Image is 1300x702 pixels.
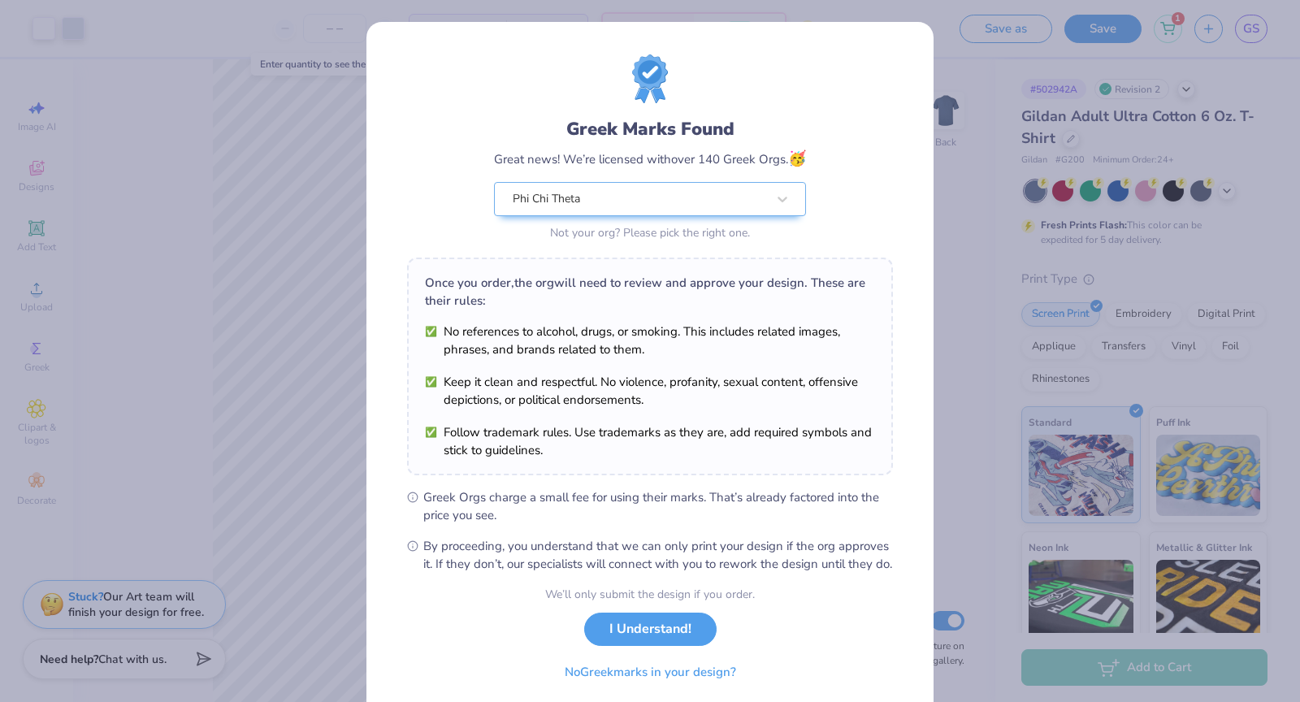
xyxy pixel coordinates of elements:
span: Greek Orgs charge a small fee for using their marks. That’s already factored into the price you see. [423,488,893,524]
img: license-marks-badge.png [632,54,668,103]
li: No references to alcohol, drugs, or smoking. This includes related images, phrases, and brands re... [425,323,875,358]
div: Not your org? Please pick the right one. [494,224,806,241]
div: Great news! We’re licensed with over 140 Greek Orgs. [494,148,806,170]
li: Keep it clean and respectful. No violence, profanity, sexual content, offensive depictions, or po... [425,373,875,409]
div: Once you order, the org will need to review and approve your design. These are their rules: [425,274,875,310]
div: We’ll only submit the design if you order. [545,586,755,603]
span: By proceeding, you understand that we can only print your design if the org approves it. If they ... [423,537,893,573]
button: NoGreekmarks in your design? [551,656,750,689]
li: Follow trademark rules. Use trademarks as they are, add required symbols and stick to guidelines. [425,423,875,459]
button: I Understand! [584,613,717,646]
div: Greek Marks Found [494,116,806,142]
span: 🥳 [788,149,806,168]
